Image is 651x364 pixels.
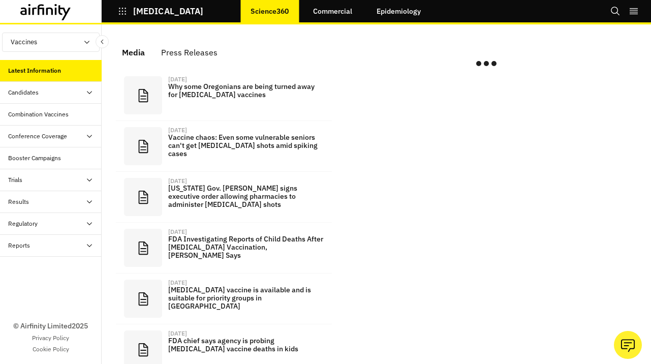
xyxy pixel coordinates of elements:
[116,274,332,324] a: [DATE][MEDICAL_DATA] vaccine is available and is suitable for priority groups in [GEOGRAPHIC_DATA]
[168,280,187,286] div: [DATE]
[168,184,324,208] p: [US_STATE] Gov. [PERSON_NAME] signs executive order allowing pharmacies to administer [MEDICAL_DA...
[168,133,324,158] p: Vaccine chaos: Even some vulnerable seniors can't get [MEDICAL_DATA] shots amid spiking cases
[122,45,145,60] div: Media
[168,337,324,353] p: FDA chief says agency is probing [MEDICAL_DATA] vaccine deaths in kids
[8,66,61,75] div: Latest Information
[168,229,187,235] div: [DATE]
[8,219,38,228] div: Regulatory
[8,175,22,185] div: Trials
[2,33,100,52] button: Vaccines
[116,172,332,223] a: [DATE][US_STATE] Gov. [PERSON_NAME] signs executive order allowing pharmacies to administer [MEDI...
[251,7,289,15] p: Science360
[116,121,332,172] a: [DATE]Vaccine chaos: Even some vulnerable seniors can't get [MEDICAL_DATA] shots amid spiking cases
[168,127,187,133] div: [DATE]
[118,3,203,20] button: [MEDICAL_DATA]
[8,154,61,163] div: Booster Campaigns
[116,223,332,274] a: [DATE]FDA Investigating Reports of Child Deaths After [MEDICAL_DATA] Vaccination, [PERSON_NAME] Says
[116,70,332,121] a: [DATE]Why some Oregonians are being turned away for [MEDICAL_DATA] vaccines
[614,331,642,359] button: Ask our analysts
[8,88,39,97] div: Candidates
[13,321,88,331] p: © Airfinity Limited 2025
[610,3,621,20] button: Search
[8,197,29,206] div: Results
[32,333,69,343] a: Privacy Policy
[168,286,324,310] p: [MEDICAL_DATA] vaccine is available and is suitable for priority groups in [GEOGRAPHIC_DATA]
[8,132,67,141] div: Conference Coverage
[168,330,187,337] div: [DATE]
[161,45,218,60] div: Press Releases
[168,178,187,184] div: [DATE]
[8,110,69,119] div: Combination Vaccines
[168,235,324,259] p: FDA Investigating Reports of Child Deaths After [MEDICAL_DATA] Vaccination, [PERSON_NAME] Says
[168,76,187,82] div: [DATE]
[133,7,203,16] p: [MEDICAL_DATA]
[168,82,324,99] p: Why some Oregonians are being turned away for [MEDICAL_DATA] vaccines
[96,35,109,48] button: Close Sidebar
[33,345,69,354] a: Cookie Policy
[8,241,30,250] div: Reports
